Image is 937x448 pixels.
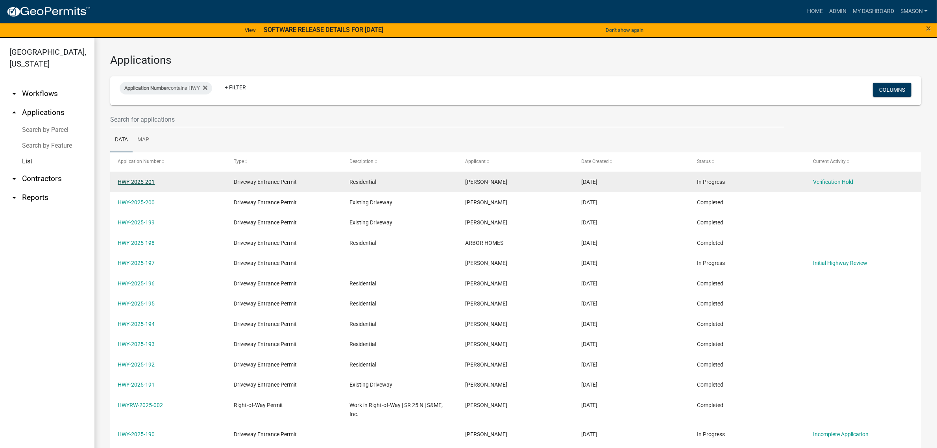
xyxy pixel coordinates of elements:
[465,341,507,347] span: Shane Weist
[697,361,723,368] span: Completed
[218,80,252,94] a: + Filter
[118,260,155,266] a: HWY-2025-197
[465,280,507,287] span: Jessica Ritchie
[465,260,507,266] span: Beverly Wilson
[581,300,597,307] span: 08/28/2025
[813,179,854,185] a: Verification Hold
[124,85,168,91] span: Application Number
[465,321,507,327] span: Shane Weist
[926,23,931,34] span: ×
[697,321,723,327] span: Completed
[234,321,297,327] span: Driveway Entrance Permit
[120,82,212,94] div: contains HWY
[581,219,597,226] span: 09/05/2025
[110,128,133,153] a: Data
[581,321,597,327] span: 08/20/2025
[581,341,597,347] span: 08/20/2025
[118,361,155,368] a: HWY-2025-192
[9,193,19,202] i: arrow_drop_down
[349,280,376,287] span: Residential
[465,361,507,368] span: Shane Weist
[581,280,597,287] span: 09/02/2025
[697,431,725,437] span: In Progress
[873,83,911,97] button: Columns
[349,199,392,205] span: Existing Driveway
[110,54,921,67] h3: Applications
[118,199,155,205] a: HWY-2025-200
[110,152,226,171] datatable-header-cell: Application Number
[574,152,689,171] datatable-header-cell: Date Created
[349,300,376,307] span: Residential
[234,280,297,287] span: Driveway Entrance Permit
[602,24,647,37] button: Don't show again
[264,26,383,33] strong: SOFTWARE RELEASE DETAILS FOR [DATE]
[118,219,155,226] a: HWY-2025-199
[118,341,155,347] a: HWY-2025-193
[234,381,297,388] span: Driveway Entrance Permit
[465,199,507,205] span: Jessica Ritchie
[349,179,376,185] span: Residential
[465,219,507,226] span: Jessica Ritchie
[234,159,244,164] span: Type
[234,240,297,246] span: Driveway Entrance Permit
[234,402,283,408] span: Right-of-Way Permit
[465,381,507,388] span: Jennifer DeLong
[118,240,155,246] a: HWY-2025-198
[697,260,725,266] span: In Progress
[581,431,597,437] span: 08/07/2025
[697,159,711,164] span: Status
[349,402,443,417] span: Work in Right-of-Way | SR 25 N | S&ME, Inc.
[697,381,723,388] span: Completed
[234,300,297,307] span: Driveway Entrance Permit
[349,321,376,327] span: Residential
[926,24,931,33] button: Close
[9,108,19,117] i: arrow_drop_up
[804,4,826,19] a: Home
[581,381,597,388] span: 08/18/2025
[465,240,503,246] span: ARBOR HOMES
[242,24,259,37] a: View
[689,152,805,171] datatable-header-cell: Status
[234,431,297,437] span: Driveway Entrance Permit
[133,128,154,153] a: Map
[118,179,155,185] a: HWY-2025-201
[349,219,392,226] span: Existing Driveway
[234,199,297,205] span: Driveway Entrance Permit
[234,260,297,266] span: Driveway Entrance Permit
[465,431,507,437] span: Shane Weist
[581,179,597,185] span: 09/08/2025
[118,321,155,327] a: HWY-2025-194
[234,179,297,185] span: Driveway Entrance Permit
[581,159,609,164] span: Date Created
[697,341,723,347] span: Completed
[813,260,868,266] a: Initial Highway Review
[897,4,931,19] a: Smason
[581,260,597,266] span: 09/03/2025
[581,240,597,246] span: 09/04/2025
[697,300,723,307] span: Completed
[342,152,458,171] datatable-header-cell: Description
[465,402,507,408] span: Manisha Pathak
[118,402,163,408] a: HWYRW-2025-002
[9,89,19,98] i: arrow_drop_down
[118,159,161,164] span: Application Number
[458,152,573,171] datatable-header-cell: Applicant
[697,280,723,287] span: Completed
[234,341,297,347] span: Driveway Entrance Permit
[349,159,373,164] span: Description
[118,381,155,388] a: HWY-2025-191
[697,199,723,205] span: Completed
[581,199,597,205] span: 09/05/2025
[234,219,297,226] span: Driveway Entrance Permit
[465,300,507,307] span: Shane Weist
[118,431,155,437] a: HWY-2025-190
[581,402,597,408] span: 08/11/2025
[697,219,723,226] span: Completed
[465,179,507,185] span: Robert Lahrman
[349,361,376,368] span: Residential
[813,159,846,164] span: Current Activity
[697,240,723,246] span: Completed
[697,402,723,408] span: Completed
[806,152,921,171] datatable-header-cell: Current Activity
[234,361,297,368] span: Driveway Entrance Permit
